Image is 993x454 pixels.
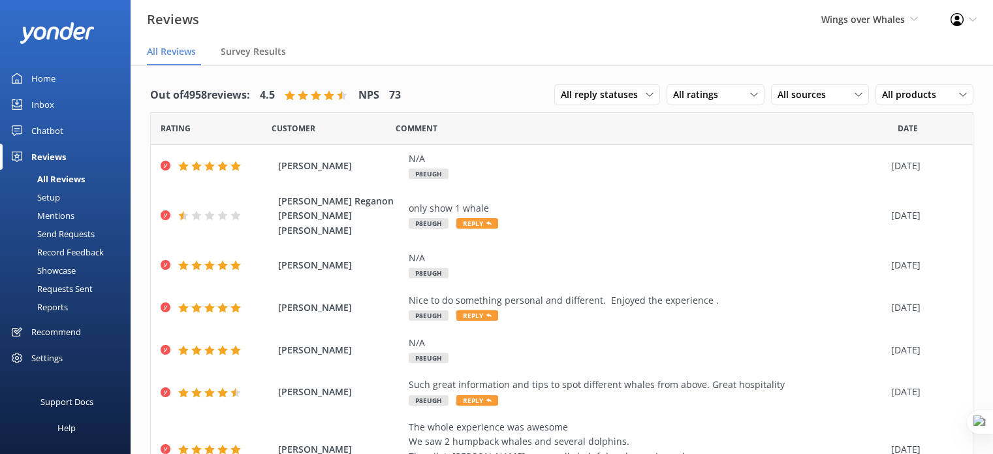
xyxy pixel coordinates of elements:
span: All sources [778,88,834,102]
div: Send Requests [8,225,95,243]
div: Nice to do something personal and different. Enjoyed the experience . [409,293,885,308]
div: Reviews [31,144,66,170]
span: All reply statuses [561,88,646,102]
div: Showcase [8,261,76,280]
span: [PERSON_NAME] [278,300,402,315]
a: Send Requests [8,225,131,243]
div: N/A [409,251,885,265]
span: P8EUGH [409,395,449,406]
h4: 4.5 [260,87,275,104]
a: Record Feedback [8,243,131,261]
span: [PERSON_NAME] [278,385,402,399]
div: Setup [8,188,60,206]
div: Chatbot [31,118,63,144]
div: [DATE] [891,258,956,272]
h4: NPS [358,87,379,104]
div: N/A [409,336,885,350]
span: [PERSON_NAME] Reganon [PERSON_NAME] [PERSON_NAME] [278,194,402,238]
div: [DATE] [891,343,956,357]
span: Wings over Whales [821,13,905,25]
span: All products [882,88,944,102]
a: All Reviews [8,170,131,188]
div: Support Docs [40,389,93,415]
div: N/A [409,152,885,166]
span: P8EUGH [409,268,449,278]
span: Date [161,122,191,135]
span: P8EUGH [409,218,449,229]
a: Showcase [8,261,131,280]
span: [PERSON_NAME] [278,159,402,173]
div: Recommend [31,319,81,345]
div: Settings [31,345,63,371]
span: Date [272,122,315,135]
span: P8EUGH [409,169,449,179]
span: All ratings [673,88,726,102]
div: [DATE] [891,385,956,399]
h3: Reviews [147,9,199,30]
div: Reports [8,298,68,316]
div: Such great information and tips to spot different whales from above. Great hospitality [409,378,885,392]
a: Setup [8,188,131,206]
div: Inbox [31,91,54,118]
div: Requests Sent [8,280,93,298]
a: Mentions [8,206,131,225]
span: Date [898,122,918,135]
h4: 73 [389,87,401,104]
div: Mentions [8,206,74,225]
span: P8EUGH [409,310,449,321]
span: [PERSON_NAME] [278,258,402,272]
div: Record Feedback [8,243,104,261]
div: only show 1 whale [409,201,885,216]
span: P8EUGH [409,353,449,363]
div: [DATE] [891,208,956,223]
span: Reply [456,395,498,406]
div: All Reviews [8,170,85,188]
h4: Out of 4958 reviews: [150,87,250,104]
span: Reply [456,310,498,321]
img: yonder-white-logo.png [20,22,95,44]
span: Reply [456,218,498,229]
a: Requests Sent [8,280,131,298]
div: Home [31,65,55,91]
a: Reports [8,298,131,316]
div: [DATE] [891,159,956,173]
div: [DATE] [891,300,956,315]
span: [PERSON_NAME] [278,343,402,357]
div: Help [57,415,76,441]
span: Question [396,122,437,135]
span: Survey Results [221,45,286,58]
span: All Reviews [147,45,196,58]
